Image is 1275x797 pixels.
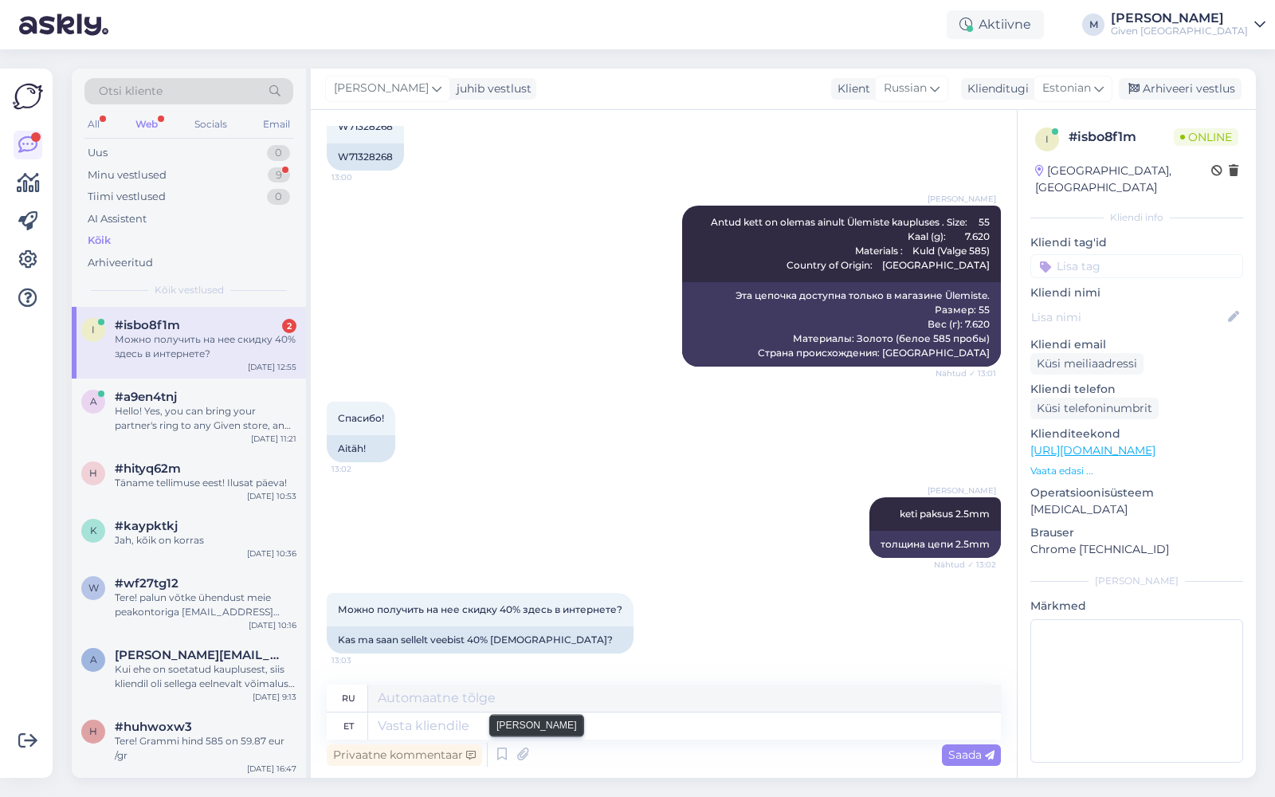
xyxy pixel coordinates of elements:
[115,390,177,404] span: #a9en4tnj
[327,626,634,654] div: Kas ma saan sellelt veebist 40% [DEMOGRAPHIC_DATA]?
[1030,285,1243,301] p: Kliendi nimi
[343,713,354,740] div: et
[327,435,395,462] div: Aitäh!
[115,318,180,332] span: #isbo8f1m
[1069,128,1174,147] div: # isbo8f1m
[115,476,296,490] div: Täname tellimuse eest! Ilusat päeva!
[1030,598,1243,614] p: Märkmed
[338,120,393,132] span: W71328268
[1082,14,1104,36] div: M
[132,114,161,135] div: Web
[1030,336,1243,353] p: Kliendi email
[115,404,296,433] div: Hello! Yes, you can bring your partner's ring to any Given store, and our staff will be able to m...
[1030,353,1144,375] div: Küsi meiliaadressi
[251,433,296,445] div: [DATE] 11:21
[928,193,996,205] span: [PERSON_NAME]
[682,282,1001,367] div: Эта цепочка доступна только в магазине Ülemiste. Размер: 55 Вес (г): 7.620 Материалы: Золото (бел...
[1174,128,1238,146] span: Online
[1030,381,1243,398] p: Kliendi telefon
[88,211,147,227] div: AI Assistent
[331,171,391,183] span: 13:00
[268,167,290,183] div: 9
[88,582,99,594] span: w
[831,80,870,97] div: Klient
[327,143,404,171] div: W71328268
[1030,398,1159,419] div: Küsi telefoninumbrit
[267,189,290,205] div: 0
[99,83,163,100] span: Otsi kliente
[1031,308,1225,326] input: Lisa nimi
[89,725,97,737] span: h
[247,763,296,775] div: [DATE] 16:47
[338,603,622,615] span: Можно получить на нее скидку 40% здесь в интернете?
[869,531,1001,558] div: толщина цепи 2.5mm
[88,145,108,161] div: Uus
[115,662,296,691] div: Kui ehe on soetatud kauplusest, siis kliendil oli sellega eelnevalt võimalus tutvuda, seetõttu ei...
[928,485,996,497] span: [PERSON_NAME]
[88,189,166,205] div: Tiimi vestlused
[1030,501,1243,518] p: [MEDICAL_DATA]
[253,691,296,703] div: [DATE] 9:13
[1035,163,1211,196] div: [GEOGRAPHIC_DATA], [GEOGRAPHIC_DATA]
[115,519,178,533] span: #kaypktkj
[1045,133,1049,145] span: i
[1030,426,1243,442] p: Klienditeekond
[115,591,296,619] div: Tere! palun võtke ühendust meie peakontoriga [EMAIL_ADDRESS][DOMAIN_NAME]
[191,114,230,135] div: Socials
[90,654,97,665] span: A
[1119,78,1242,100] div: Arhiveeri vestlus
[90,395,97,407] span: a
[1111,12,1248,25] div: [PERSON_NAME]
[88,255,153,271] div: Arhiveeritud
[115,720,192,734] span: #huhwoxw3
[155,283,224,297] span: Kõik vestlused
[88,233,111,249] div: Kõik
[115,332,296,361] div: Можно получить на нее скидку 40% здесь в интернете?
[450,80,532,97] div: juhib vestlust
[331,463,391,475] span: 13:02
[334,80,429,97] span: [PERSON_NAME]
[115,734,296,763] div: Tere! Grammi hind 585 on 59.87 eur /gr
[1042,80,1091,97] span: Estonian
[115,533,296,548] div: Jah, kõik on korras
[115,648,280,662] span: Anastassia.kostyuchenko@gmail.com
[884,80,927,97] span: Russian
[936,367,996,379] span: Nähtud ✓ 13:01
[1030,254,1243,278] input: Lisa tag
[1030,541,1243,558] p: Chrome [TECHNICAL_ID]
[84,114,103,135] div: All
[496,718,577,732] small: [PERSON_NAME]
[1030,574,1243,588] div: [PERSON_NAME]
[327,744,482,766] div: Privaatne kommentaar
[934,559,996,571] span: Nähtud ✓ 13:02
[342,685,355,712] div: ru
[282,319,296,333] div: 2
[247,548,296,559] div: [DATE] 10:36
[1030,464,1243,478] p: Vaata edasi ...
[1111,12,1265,37] a: [PERSON_NAME]Given [GEOGRAPHIC_DATA]
[961,80,1029,97] div: Klienditugi
[248,361,296,373] div: [DATE] 12:55
[247,490,296,502] div: [DATE] 10:53
[1030,485,1243,501] p: Operatsioonisüsteem
[88,167,167,183] div: Minu vestlused
[13,81,43,112] img: Askly Logo
[1030,210,1243,225] div: Kliendi info
[1111,25,1248,37] div: Given [GEOGRAPHIC_DATA]
[331,654,391,666] span: 13:03
[711,216,990,271] span: Antud kett on olemas ainult Ülemiste kaupluses . Size: 55 Kaal (g): 7.620 Materials : Kuld (Valge...
[115,576,178,591] span: #wf27tg12
[1030,234,1243,251] p: Kliendi tag'id
[1030,443,1155,457] a: [URL][DOMAIN_NAME]
[90,524,97,536] span: k
[947,10,1044,39] div: Aktiivne
[267,145,290,161] div: 0
[92,324,95,336] span: i
[1030,524,1243,541] p: Brauser
[89,467,97,479] span: h
[249,619,296,631] div: [DATE] 10:16
[338,412,384,424] span: Спасибо!
[948,748,994,762] span: Saada
[115,461,181,476] span: #hityq62m
[900,508,990,520] span: keti paksus 2.5mm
